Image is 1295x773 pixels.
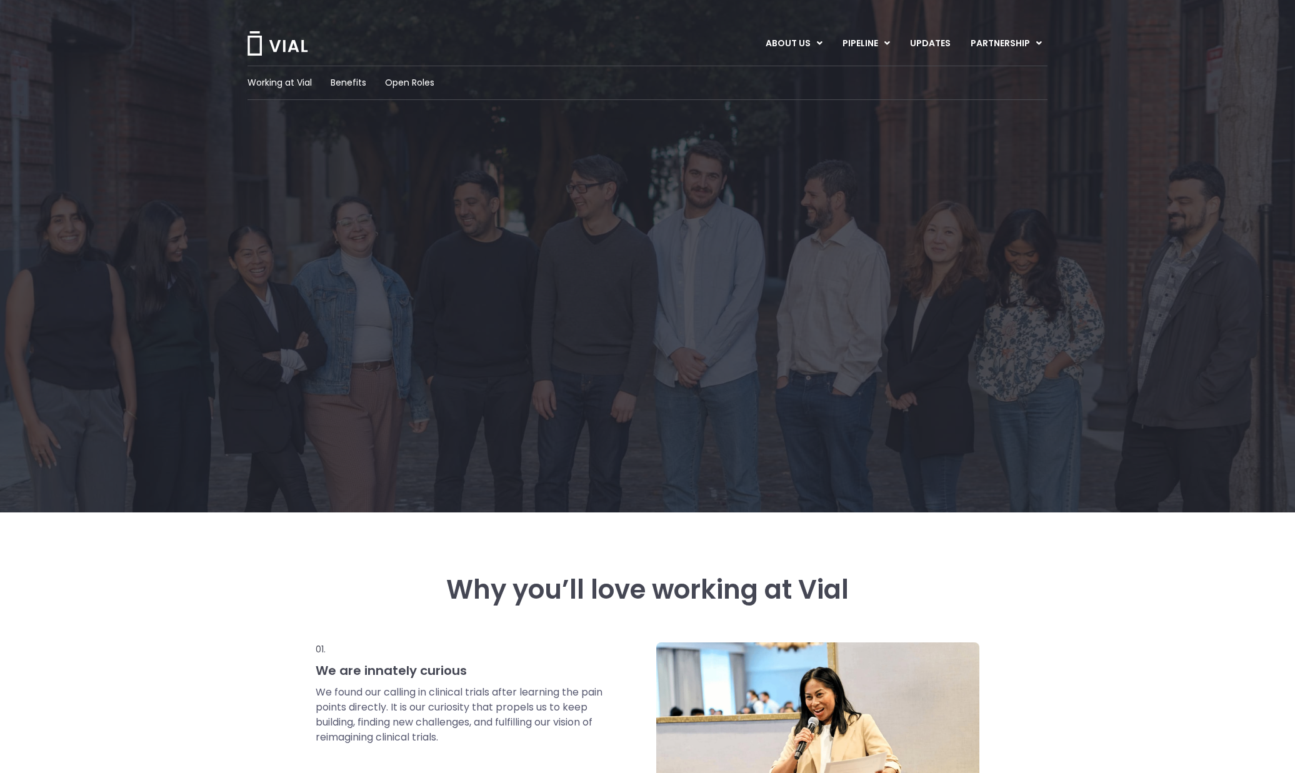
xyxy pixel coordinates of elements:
a: PIPELINEMenu Toggle [832,33,899,54]
img: Vial Logo [246,31,309,56]
a: UPDATES [900,33,960,54]
h3: We are innately curious [316,662,604,679]
h3: Why you’ll love working at Vial [316,575,979,605]
p: We found our calling in clinical trials after learning the pain points directly. It is our curios... [316,685,604,745]
a: Working at Vial [247,76,312,89]
a: Benefits [331,76,366,89]
p: 01. [316,642,604,656]
a: PARTNERSHIPMenu Toggle [961,33,1052,54]
a: Open Roles [385,76,434,89]
a: ABOUT USMenu Toggle [756,33,832,54]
